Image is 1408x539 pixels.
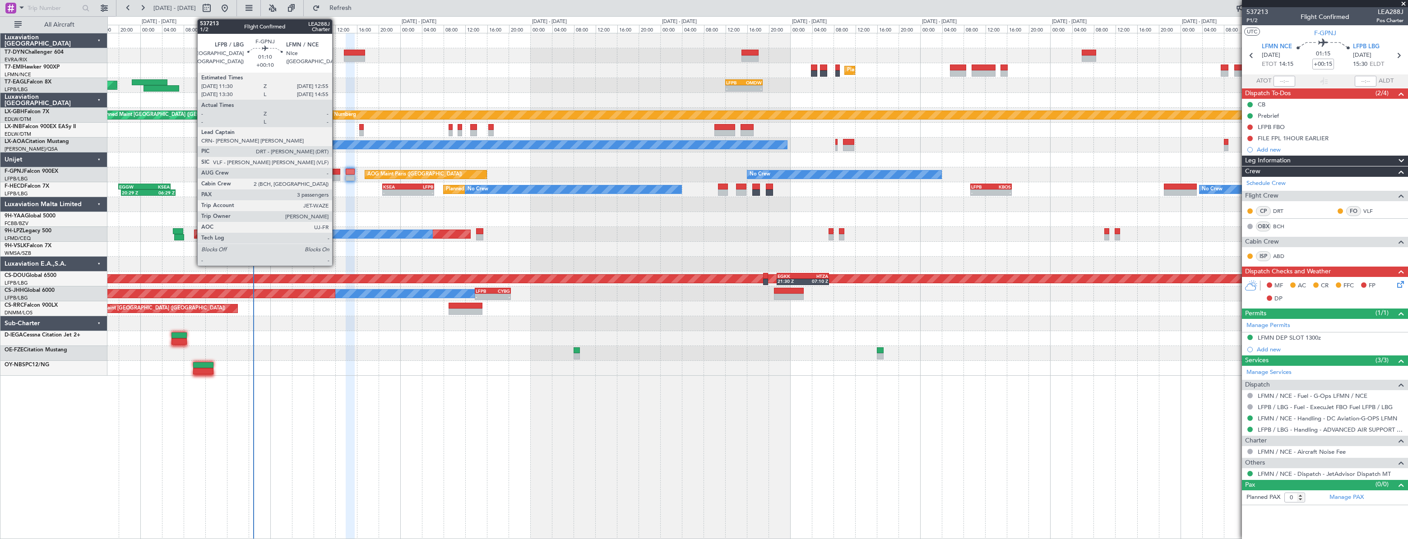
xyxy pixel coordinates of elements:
[1279,60,1293,69] span: 14:15
[379,25,400,33] div: 20:00
[1363,207,1384,215] a: VLF
[991,190,1011,195] div: -
[5,56,27,63] a: EVRA/RIX
[1314,28,1336,38] span: F-GPNJ
[144,184,170,189] div: KSEA
[1245,267,1331,277] span: Dispatch Checks and Weather
[1329,493,1364,502] a: Manage PAX
[834,25,856,33] div: 08:00
[1245,309,1266,319] span: Permits
[1258,334,1321,341] div: LFMN DEP SLOT 1300z
[446,183,588,196] div: Planned Maint [GEOGRAPHIC_DATA] ([GEOGRAPHIC_DATA])
[5,50,25,55] span: T7-DYN
[99,108,241,122] div: Planned Maint [GEOGRAPHIC_DATA] ([GEOGRAPHIC_DATA])
[400,25,422,33] div: 00:00
[383,190,408,195] div: -
[1258,101,1265,108] div: CB
[792,18,827,26] div: [DATE] - [DATE]
[205,25,227,33] div: 12:00
[726,86,744,91] div: -
[5,116,31,123] a: EDLW/DTM
[5,86,28,93] a: LFPB/LBG
[468,183,488,196] div: No Crew
[5,303,24,308] span: CS-RRC
[197,227,324,241] div: Planned [GEOGRAPHIC_DATA] ([GEOGRAPHIC_DATA])
[1273,207,1293,215] a: DRT
[747,25,769,33] div: 16:00
[5,109,24,115] span: LX-GBH
[1346,206,1361,216] div: FO
[1258,426,1403,433] a: LFPB / LBG - Handling - ADVANCED AIR SUPPORT LFPB
[1245,355,1269,366] span: Services
[322,5,360,11] span: Refresh
[476,294,493,299] div: -
[1353,60,1367,69] span: 15:30
[942,25,964,33] div: 04:00
[617,25,639,33] div: 16:00
[1316,50,1330,59] span: 01:15
[1246,493,1280,502] label: Planned PAX
[803,278,828,284] div: 07:10 Z
[744,80,762,85] div: OMDW
[1274,281,1283,290] span: MF
[1245,480,1255,490] span: Pax
[5,124,22,129] span: LX-INB
[750,168,770,181] div: No Crew
[148,190,174,195] div: 06:29 Z
[5,71,31,78] a: LFMN/NCE
[162,25,184,33] div: 04:00
[1301,12,1349,22] div: Flight Confirmed
[5,228,23,234] span: 9H-LPZ
[803,273,828,279] div: HTZA
[1258,448,1346,456] a: LFMN / NCE - Aircraft Noise Fee
[856,25,877,33] div: 12:00
[1376,17,1403,24] span: Pos Charter
[119,184,144,189] div: EGGW
[1353,42,1380,51] span: LFPB LBG
[476,288,493,294] div: LFPB
[487,25,509,33] div: 16:00
[682,25,704,33] div: 04:00
[726,25,747,33] div: 12:00
[639,25,661,33] div: 20:00
[1256,251,1271,261] div: ISP
[1246,17,1268,24] span: P1/2
[744,86,762,91] div: -
[661,25,682,33] div: 00:00
[422,25,444,33] div: 04:00
[142,18,176,26] div: [DATE] - [DATE]
[300,108,356,122] div: Planned Maint Nurnberg
[383,184,408,189] div: KSEA
[812,25,834,33] div: 04:00
[1116,25,1137,33] div: 12:00
[1298,281,1306,290] span: AC
[5,332,80,338] a: D-IEGACessna Citation Jet 2+
[922,18,957,26] div: [DATE] - [DATE]
[153,4,196,12] span: [DATE] - [DATE]
[1258,123,1285,131] div: LFPB FBO
[5,64,22,70] span: T7-EMI
[726,80,744,85] div: LFPB
[465,25,487,33] div: 12:00
[23,22,95,28] span: All Aircraft
[5,169,24,174] span: F-GPNJ
[877,25,899,33] div: 16:00
[270,25,292,33] div: 00:00
[5,124,76,129] a: LX-INBFalcon 900EX EASy II
[1245,237,1279,247] span: Cabin Crew
[1274,76,1295,87] input: --:--
[5,213,25,219] span: 9H-YAA
[5,235,31,242] a: LFMD/CEQ
[1094,25,1116,33] div: 08:00
[1258,403,1393,411] a: LFPB / LBG - Fuel - ExecuJet FBO Fuel LFPB / LBG
[1224,25,1246,33] div: 08:00
[5,184,24,189] span: F-HECD
[899,25,921,33] div: 20:00
[1245,436,1267,446] span: Charter
[367,168,462,181] div: AOG Maint Paris ([GEOGRAPHIC_DATA])
[1321,281,1329,290] span: CR
[5,303,58,308] a: CS-RRCFalcon 900LX
[97,25,119,33] div: 16:00
[5,139,25,144] span: LX-AOA
[5,362,49,368] a: OY-NBSPC12/NG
